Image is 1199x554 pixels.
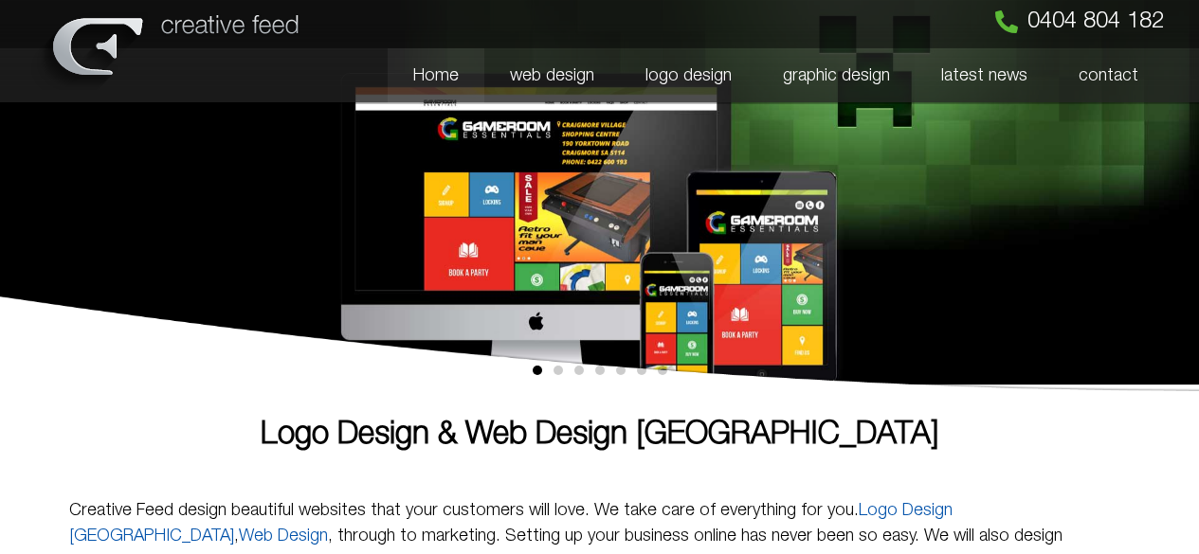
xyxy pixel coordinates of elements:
span: 0404 804 182 [1027,10,1164,33]
a: 0404 804 182 [995,10,1164,33]
a: logo design [620,48,757,103]
span: Go to slide 2 [554,366,563,375]
a: Web Design [239,528,328,544]
h1: Logo Design & Web Design [GEOGRAPHIC_DATA] [69,420,1131,451]
span: Go to slide 7 [658,366,667,375]
a: Home [388,48,484,103]
span: Go to slide 4 [595,366,605,375]
a: latest news [916,48,1053,103]
a: Logo Design [GEOGRAPHIC_DATA] [69,503,953,544]
a: web design [484,48,620,103]
span: Go to slide 3 [574,366,584,375]
span: Go to slide 6 [637,366,646,375]
a: graphic design [757,48,916,103]
nav: Menu [315,48,1164,103]
a: contact [1053,48,1164,103]
span: Go to slide 5 [616,366,626,375]
span: Go to slide 1 [533,366,542,375]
